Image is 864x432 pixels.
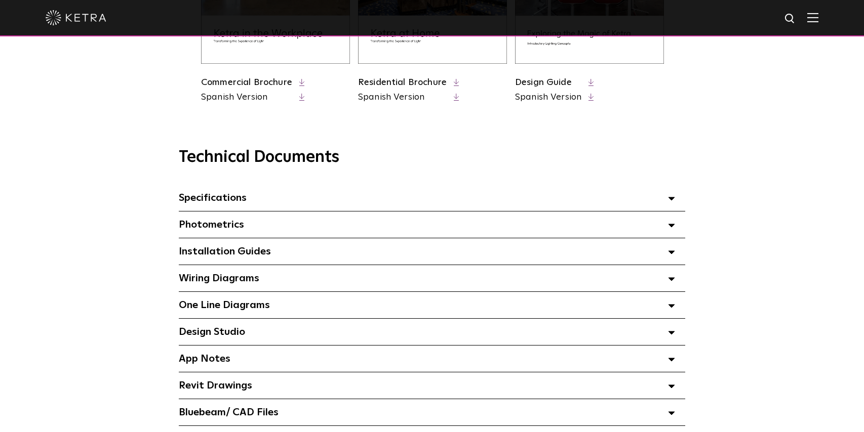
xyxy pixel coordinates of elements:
[201,78,292,87] a: Commercial Brochure
[179,380,252,391] span: Revit Drawings
[179,354,230,364] span: App Notes
[358,78,447,87] a: Residential Brochure
[179,246,271,256] span: Installation Guides
[807,13,818,22] img: Hamburger%20Nav.svg
[179,273,259,283] span: Wiring Diagrams
[179,148,685,167] h3: Technical Documents
[179,407,279,417] span: Bluebeam/ CAD Files
[358,91,447,104] a: Spanish Version
[515,78,572,87] a: Design Guide
[515,91,581,104] a: Spanish Version
[179,300,270,310] span: One Line Diagrams
[201,91,292,104] a: Spanish Version
[179,193,247,203] span: Specifications
[179,220,244,230] span: Photometrics
[46,10,106,25] img: ketra-logo-2019-white
[179,327,245,337] span: Design Studio
[784,13,797,25] img: search icon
